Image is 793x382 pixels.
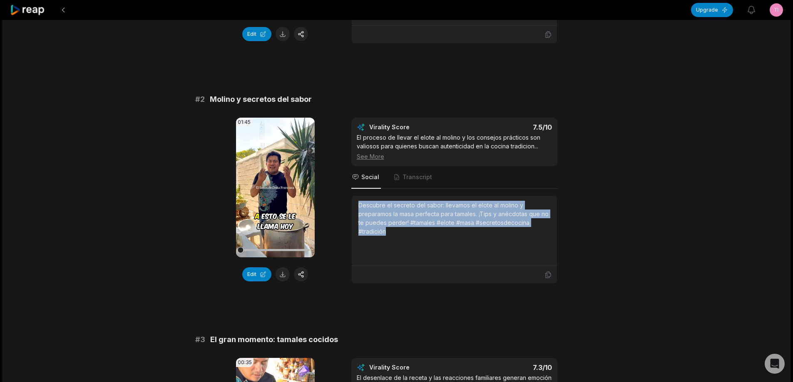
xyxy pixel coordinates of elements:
[195,334,205,345] span: # 3
[210,334,338,345] span: El gran momento: tamales cocidos
[242,27,271,41] button: Edit
[462,363,552,372] div: 7.3 /10
[361,173,379,181] span: Social
[357,152,552,161] div: See More
[765,354,785,374] div: Open Intercom Messenger
[691,3,733,17] button: Upgrade
[369,363,459,372] div: Virality Score
[403,173,432,181] span: Transcript
[236,118,315,257] video: Your browser does not support mp4 format.
[242,267,271,281] button: Edit
[195,94,205,105] span: # 2
[369,123,459,131] div: Virality Score
[357,133,552,161] div: El proceso de llevar el elote al molino y los consejos prácticos son valiosos para quienes buscan...
[358,201,550,236] div: Descubre el secreto del sabor: llevamos el elote al molino y preparamos la masa perfecta para tam...
[462,123,552,131] div: 7.5 /10
[210,94,312,105] span: Molino y secretos del sabor
[351,166,557,189] nav: Tabs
